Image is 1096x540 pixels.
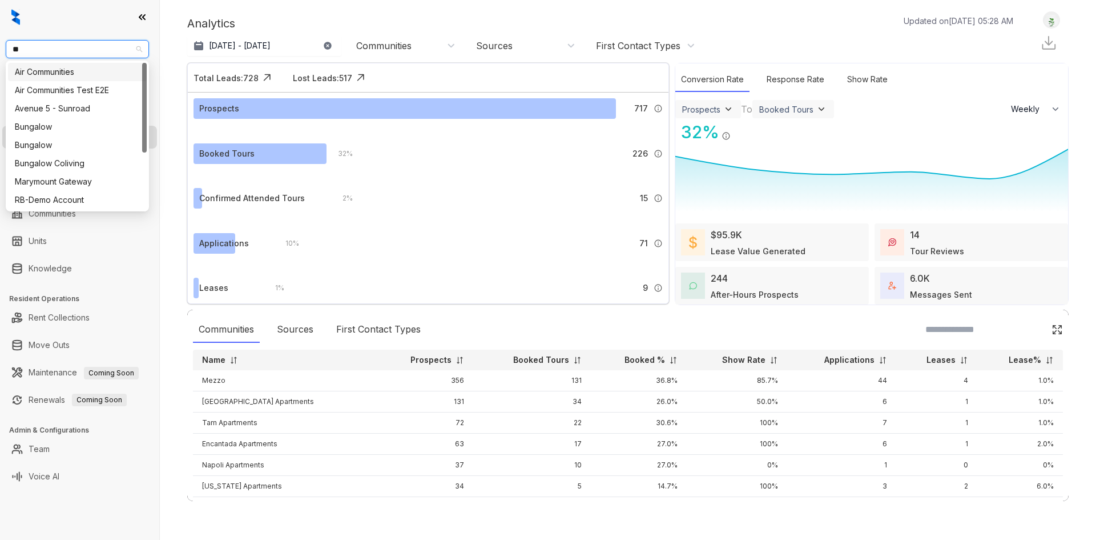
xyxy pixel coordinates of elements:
[1045,356,1054,365] img: sorting
[787,413,897,434] td: 7
[187,15,235,32] p: Analytics
[2,306,157,329] li: Rent Collections
[896,413,977,434] td: 1
[376,370,473,391] td: 356
[84,367,139,379] span: Coming Soon
[264,282,284,294] div: 1 %
[654,104,663,113] img: Info
[473,476,590,497] td: 5
[15,157,140,170] div: Bungalow Coliving
[456,356,464,365] img: sorting
[723,103,734,115] img: ViewFilterArrow
[977,391,1063,413] td: 1.0%
[199,192,305,205] div: Confirmed Attended Tours
[15,102,140,115] div: Avenue 5 - Sunroad
[896,455,977,476] td: 0
[29,465,59,488] a: Voice AI
[687,370,787,391] td: 85.7%
[769,356,778,365] img: sorting
[29,438,50,461] a: Team
[1043,14,1059,26] img: UserAvatar
[229,356,238,365] img: sorting
[473,413,590,434] td: 22
[591,497,687,518] td: 38.9%
[2,438,157,461] li: Team
[2,230,157,253] li: Units
[634,102,648,115] span: 717
[689,235,697,249] img: LeaseValue
[2,257,157,280] li: Knowledge
[376,434,473,455] td: 63
[722,131,731,141] img: Info
[711,245,805,257] div: Lease Value Generated
[376,476,473,497] td: 34
[977,497,1063,518] td: 0%
[816,103,827,115] img: ViewFilterArrow
[8,191,147,209] div: RB-Demo Account
[675,119,719,145] div: 32 %
[9,294,159,304] h3: Resident Operations
[473,370,590,391] td: 131
[926,354,956,366] p: Leases
[15,175,140,188] div: Marymount Gateway
[654,239,663,248] img: Info
[2,153,157,176] li: Collections
[356,39,412,52] div: Communities
[787,497,897,518] td: 4
[687,434,787,455] td: 100%
[199,237,249,250] div: Applications
[15,66,140,78] div: Air Communities
[896,497,977,518] td: 0
[910,245,964,257] div: Tour Reviews
[977,413,1063,434] td: 1.0%
[787,370,897,391] td: 44
[654,149,663,158] img: Info
[473,434,590,455] td: 17
[1004,99,1068,119] button: Weekly
[1011,103,1046,115] span: Weekly
[209,40,271,51] p: [DATE] - [DATE]
[473,497,590,518] td: 7
[410,354,452,366] p: Prospects
[896,476,977,497] td: 2
[687,476,787,497] td: 100%
[8,118,147,136] div: Bungalow
[591,455,687,476] td: 27.0%
[896,434,977,455] td: 1
[1051,324,1063,335] img: Click Icon
[2,202,157,225] li: Communities
[888,282,896,290] img: TotalFum
[2,77,157,99] li: Leads
[376,497,473,518] td: 18
[2,465,157,488] li: Voice AI
[476,39,513,52] div: Sources
[72,394,127,406] span: Coming Soon
[977,434,1063,455] td: 2.0%
[193,434,376,455] td: Encantada Apartments
[624,354,665,366] p: Booked %
[15,139,140,151] div: Bungalow
[977,370,1063,391] td: 1.0%
[711,271,728,285] div: 244
[731,121,748,138] img: Click Icon
[8,81,147,99] div: Air Communities Test E2E
[29,257,72,280] a: Knowledge
[741,102,752,116] div: To
[639,237,648,250] span: 71
[202,354,225,366] p: Name
[669,356,678,365] img: sorting
[787,476,897,497] td: 3
[759,105,813,114] div: Booked Tours
[682,105,720,114] div: Prospects
[2,389,157,411] li: Renewals
[787,391,897,413] td: 6
[29,389,127,411] a: RenewalsComing Soon
[896,370,977,391] td: 4
[591,370,687,391] td: 36.8%
[193,370,376,391] td: Mezzo
[722,354,765,366] p: Show Rate
[29,202,76,225] a: Communities
[2,361,157,384] li: Maintenance
[888,238,896,246] img: TourReviews
[193,391,376,413] td: [GEOGRAPHIC_DATA] Apartments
